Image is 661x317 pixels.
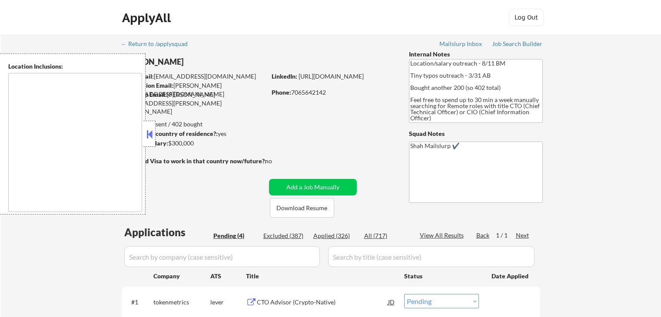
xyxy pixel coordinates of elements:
[121,129,263,138] div: yes
[516,231,530,240] div: Next
[492,272,530,281] div: Date Applied
[270,198,334,218] button: Download Resume
[122,81,266,98] div: [PERSON_NAME][EMAIL_ADDRESS][DOMAIN_NAME]
[313,231,357,240] div: Applied (326)
[476,231,490,240] div: Back
[265,157,290,165] div: no
[420,231,466,240] div: View All Results
[263,231,307,240] div: Excluded (387)
[210,298,246,307] div: lever
[8,62,142,71] div: Location Inclusions:
[509,9,544,26] button: Log Out
[121,139,266,148] div: $300,000
[299,73,364,80] a: [URL][DOMAIN_NAME]
[246,272,396,281] div: Title
[492,41,543,47] div: Job Search Builder
[272,89,291,96] strong: Phone:
[328,246,535,267] input: Search by title (case sensitive)
[121,41,196,47] div: ← Return to /applysquad
[121,120,266,129] div: 326 sent / 402 bought
[153,298,210,307] div: tokenmetrics
[122,157,266,165] strong: Will need Visa to work in that country now/future?:
[269,179,357,195] button: Add a Job Manually
[439,41,483,47] div: Mailslurp Inbox
[257,298,388,307] div: CTO Advisor (Crypto-Native)
[122,90,266,116] div: [PERSON_NAME][EMAIL_ADDRESS][PERSON_NAME][DOMAIN_NAME]
[439,40,483,49] a: Mailslurp Inbox
[210,272,246,281] div: ATS
[364,231,408,240] div: All (717)
[124,246,320,267] input: Search by company (case sensitive)
[121,40,196,49] a: ← Return to /applysquad
[131,298,146,307] div: #1
[122,72,266,81] div: [EMAIL_ADDRESS][DOMAIN_NAME]
[153,272,210,281] div: Company
[213,231,257,240] div: Pending (4)
[122,10,173,25] div: ApplyAll
[122,56,300,67] div: [PERSON_NAME]
[409,129,543,138] div: Squad Notes
[272,88,395,97] div: 7065642142
[121,130,218,137] strong: Can work in country of residence?:
[124,227,210,238] div: Applications
[404,268,479,284] div: Status
[272,73,297,80] strong: LinkedIn:
[496,231,516,240] div: 1 / 1
[409,50,543,59] div: Internal Notes
[387,294,396,310] div: JD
